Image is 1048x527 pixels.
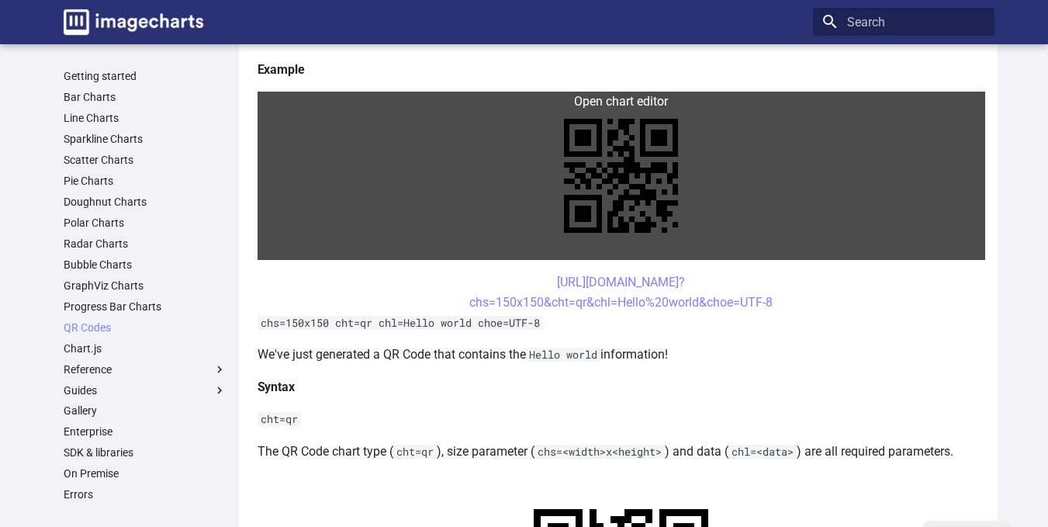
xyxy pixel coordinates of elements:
a: Pie Charts [64,174,227,188]
code: chs=<width>x<height> [534,445,665,459]
a: Line Charts [64,111,227,125]
a: Errors [64,487,227,501]
a: GraphViz Charts [64,279,227,293]
code: Hello world [526,348,600,362]
a: Getting started [64,69,227,83]
a: Scatter Charts [64,153,227,167]
p: The QR Code chart type ( ), size parameter ( ) and data ( ) are all required parameters. [258,442,985,462]
a: Progress Bar Charts [64,300,227,314]
a: Bubble Charts [64,258,227,272]
label: Reference [64,362,227,376]
a: Doughnut Charts [64,195,227,209]
a: Chart.js [64,342,227,355]
a: Bar Charts [64,90,227,104]
label: Guides [64,383,227,397]
a: QR Codes [64,321,227,335]
a: Radar Charts [64,237,227,251]
a: Polar Charts [64,216,227,230]
a: SDK & libraries [64,446,227,459]
input: Search [813,8,994,36]
a: [URL][DOMAIN_NAME]?chs=150x150&cht=qr&chl=Hello%20world&choe=UTF-8 [469,275,773,310]
h4: Example [258,60,985,80]
code: cht=qr [258,412,301,426]
code: chs=150x150 cht=qr chl=Hello world choe=UTF-8 [258,316,543,330]
code: chl=<data> [728,445,797,459]
h4: Syntax [258,377,985,397]
p: We've just generated a QR Code that contains the information! [258,345,985,365]
img: logo [64,9,203,35]
a: Image-Charts documentation [57,3,209,41]
a: Gallery [64,404,227,418]
a: Enterprise [64,425,227,439]
code: cht=qr [393,445,437,459]
a: Sparkline Charts [64,132,227,146]
a: On Premise [64,466,227,480]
